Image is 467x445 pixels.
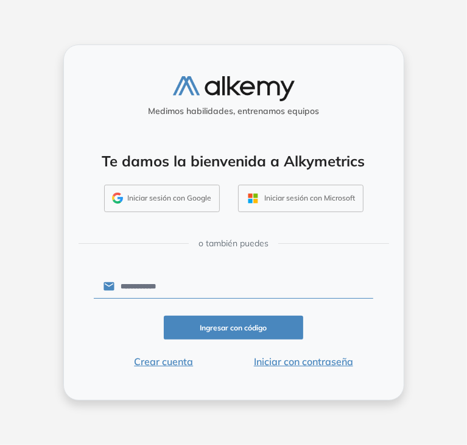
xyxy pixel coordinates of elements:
[94,354,234,369] button: Crear cuenta
[234,354,374,369] button: Iniciar con contraseña
[198,237,269,250] span: o también puedes
[112,193,123,204] img: GMAIL_ICON
[79,106,389,116] h5: Medimos habilidades, entrenamos equipos
[248,304,467,445] div: Widget de chat
[238,185,363,213] button: Iniciar sesión con Microsoft
[164,316,304,340] button: Ingresar con código
[90,152,378,170] h4: Te damos la bienvenida a Alkymetrics
[246,191,260,205] img: OUTLOOK_ICON
[173,76,295,101] img: logo-alkemy
[248,304,467,445] iframe: Chat Widget
[104,185,220,213] button: Iniciar sesión con Google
